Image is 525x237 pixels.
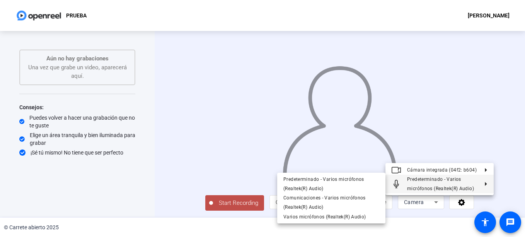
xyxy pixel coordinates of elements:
span: Varios micrófonos (Realtek(R) Audio) [283,214,366,220]
span: Predeterminado - Varios micrófonos (Realtek(R) Audio) [283,177,364,191]
span: Predeterminado - Varios micrófonos (Realtek(R) Audio) [407,177,474,191]
mat-icon: Micrófono [392,179,401,189]
mat-icon: Cámara de video [392,165,401,175]
span: Comunicaciones - Varios micrófonos (Realtek(R) Audio) [283,195,366,210]
span: Cámara integrada (04f2: b604) [407,167,477,173]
